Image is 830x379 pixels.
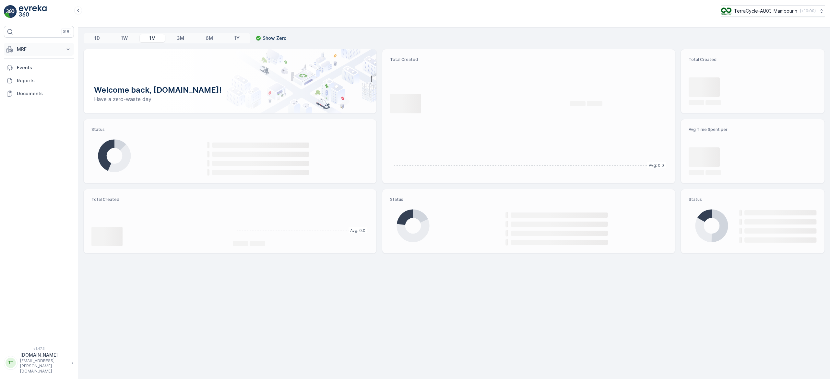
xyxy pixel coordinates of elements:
a: Documents [4,87,74,100]
a: Events [4,61,74,74]
p: Status [390,197,667,202]
p: Reports [17,77,71,84]
p: Have a zero-waste day [94,95,366,103]
p: Total Created [91,197,228,202]
div: TT [6,358,16,368]
p: 1M [149,35,156,41]
p: Total Created [390,57,667,62]
p: Total Created [689,57,817,62]
p: 3M [177,35,184,41]
img: logo [4,5,17,18]
p: Status [91,127,369,132]
p: Show Zero [263,35,287,41]
button: TT[DOMAIN_NAME][EMAIL_ADDRESS][PERSON_NAME][DOMAIN_NAME] [4,352,74,374]
p: [EMAIL_ADDRESS][PERSON_NAME][DOMAIN_NAME] [20,358,68,374]
p: Events [17,64,71,71]
p: MRF [17,46,61,52]
p: ⌘B [63,29,69,34]
img: image_D6FFc8H.png [721,7,731,15]
button: TerraCycle-AU03-Mambourin(+10:00) [721,5,825,17]
p: 1D [94,35,100,41]
p: ( +10:00 ) [800,8,816,14]
a: Reports [4,74,74,87]
span: v 1.47.3 [4,347,74,350]
p: Avg Time Spent per [689,127,817,132]
p: TerraCycle-AU03-Mambourin [734,8,797,14]
p: 6M [206,35,213,41]
p: Status [689,197,817,202]
p: 1W [121,35,128,41]
p: Documents [17,90,71,97]
img: logo_light-DOdMpM7g.png [19,5,47,18]
p: 1Y [234,35,240,41]
p: [DOMAIN_NAME] [20,352,68,358]
p: Welcome back, [DOMAIN_NAME]! [94,85,366,95]
button: MRF [4,43,74,56]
